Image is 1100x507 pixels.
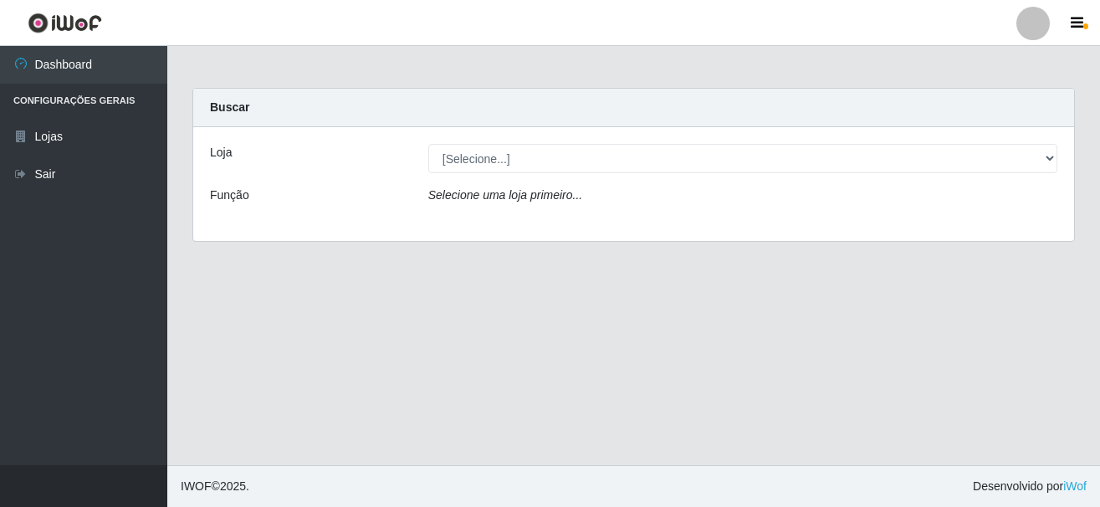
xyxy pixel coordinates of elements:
label: Função [210,187,249,204]
span: © 2025 . [181,478,249,495]
img: CoreUI Logo [28,13,102,33]
strong: Buscar [210,100,249,114]
a: iWof [1063,479,1087,493]
span: IWOF [181,479,212,493]
i: Selecione uma loja primeiro... [428,188,582,202]
span: Desenvolvido por [973,478,1087,495]
label: Loja [210,144,232,161]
